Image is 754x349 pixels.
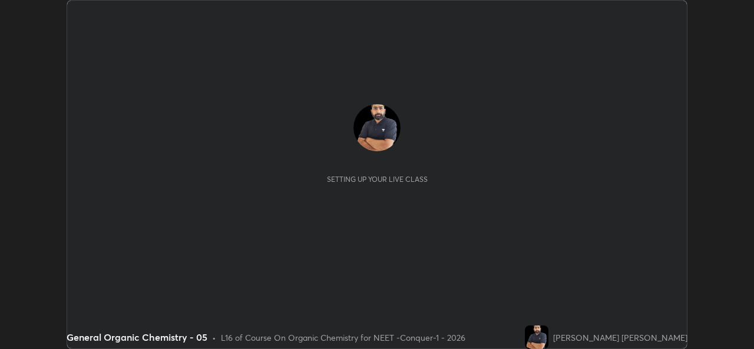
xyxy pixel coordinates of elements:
[67,330,207,344] div: General Organic Chemistry - 05
[221,331,465,344] div: L16 of Course On Organic Chemistry for NEET -Conquer-1 - 2026
[327,175,428,184] div: Setting up your live class
[212,331,216,344] div: •
[525,325,548,349] img: 573870bdf5f84befacbc5ccc64f4209c.jpg
[353,104,401,151] img: 573870bdf5f84befacbc5ccc64f4209c.jpg
[553,331,687,344] div: [PERSON_NAME] [PERSON_NAME]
